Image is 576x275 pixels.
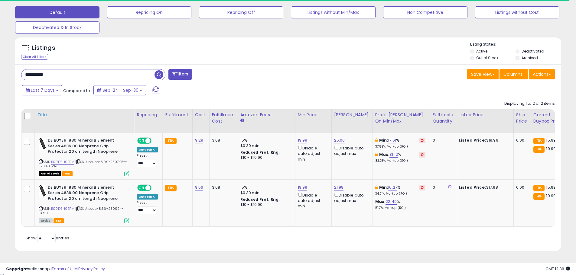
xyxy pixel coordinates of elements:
p: Listing States: [470,42,561,47]
span: Columns [503,71,522,77]
button: Save View [467,69,499,79]
a: 19.99 [298,184,308,190]
button: Actions [529,69,555,79]
b: Max: [379,152,390,157]
a: B00DSH9BFM [51,206,74,211]
div: % [375,152,425,163]
img: 41i7o8ZDQsL._SL40_.jpg [39,185,46,197]
button: Listings without Cost [475,6,559,18]
span: 15.99 [546,137,556,143]
div: Min Price [298,112,329,118]
div: $19.99 [459,138,509,143]
button: Listings without Min/Max [291,6,375,18]
div: ASIN: [39,185,129,223]
div: Amazon Fees [240,112,293,118]
span: Compared to: [63,88,91,94]
span: OFF [151,185,160,190]
div: [PERSON_NAME] [334,112,370,118]
div: 0.00 [516,138,526,143]
div: $0.30 min [240,143,291,149]
a: 31.12 [389,152,398,158]
a: 19.99 [298,137,308,143]
button: Default [15,6,99,18]
span: ON [138,185,145,190]
div: $10 - $10.90 [240,155,291,160]
span: 15.99 [546,184,556,190]
a: 17.61 [388,137,396,143]
div: Fulfillable Quantity [433,112,454,124]
label: Active [476,49,487,54]
a: B00DSH9BFM [51,159,74,165]
a: 16.27 [388,184,397,190]
div: 15% [240,185,291,190]
label: Out of Stock [476,55,498,60]
div: % [375,138,425,149]
small: FBA [165,138,176,144]
b: DE BUYER 1830 Mineral B Element Series 4636.00 Neoprene Grip Protector 20 cm Length Neoprene [48,138,121,156]
p: 34.01% Markup (ROI) [375,192,425,196]
div: Clear All Filters [21,54,48,60]
div: Amazon AI [137,147,158,152]
div: seller snap | | [6,266,105,272]
span: Last 7 Days [31,87,55,93]
span: 19.99 [546,146,556,152]
span: Show: entries [26,235,69,241]
p: 37.89% Markup (ROI) [375,145,425,149]
button: Sep-24 - Sep-30 [93,85,146,95]
div: % [375,199,425,210]
div: Preset: [137,201,158,214]
div: Preset: [137,154,158,167]
button: Deactivated & In Stock [15,21,99,34]
label: Archived [522,55,538,60]
div: Repricing [137,112,160,118]
button: Filters [168,69,192,80]
span: FBA [62,171,73,176]
div: % [375,185,425,196]
small: FBA [533,138,545,144]
a: 25.00 [334,137,345,143]
div: Disable auto adjust max [334,145,368,156]
span: FBA [54,218,64,223]
div: Ship Price [516,112,528,124]
h5: Listings [32,44,55,52]
div: 0.00 [516,185,526,190]
b: Listed Price: [459,184,486,190]
a: 22.49 [386,199,397,205]
div: Title [37,112,132,118]
div: Disable auto adjust min [298,192,327,209]
span: All listings that are currently out of stock and unavailable for purchase on Amazon [39,171,61,176]
label: Deactivated [522,49,544,54]
span: 19.99 [546,193,556,199]
div: 0 [433,185,451,190]
small: Amazon Fees. [240,118,244,123]
i: Revert to store-level Min Markup [421,186,424,189]
small: FBA [533,193,545,200]
button: Columns [500,69,528,79]
span: All listings currently available for purchase on Amazon [39,218,53,223]
b: Reduced Prof. Rng. [240,150,280,155]
div: Fulfillment Cost [212,112,235,124]
div: 3.68 [212,138,233,143]
strong: Copyright [6,266,28,272]
b: Max: [375,199,386,204]
div: Fulfillment [165,112,190,118]
span: 2025-10-9 12:36 GMT [545,266,570,272]
div: 15% [240,138,291,143]
i: This overrides the store level min markup for this listing [375,185,378,189]
div: Listed Price [459,112,511,118]
a: Privacy Policy [78,266,105,272]
div: Displaying 1 to 2 of 2 items [504,101,555,107]
a: 21.98 [334,184,344,190]
span: | SKU: sous-8.36-250924-19.98 [39,206,123,215]
b: Min: [379,137,388,143]
div: $0.30 min [240,190,291,196]
b: Reduced Prof. Rng. [240,197,280,202]
div: $17.98 [459,185,509,190]
div: Amazon AI [137,194,158,200]
span: OFF [151,138,160,143]
div: Current Buybox Price [533,112,565,124]
div: 0 [433,138,451,143]
small: FBA [533,185,545,191]
button: Last 7 Days [22,85,62,95]
a: 9.29 [195,137,203,143]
